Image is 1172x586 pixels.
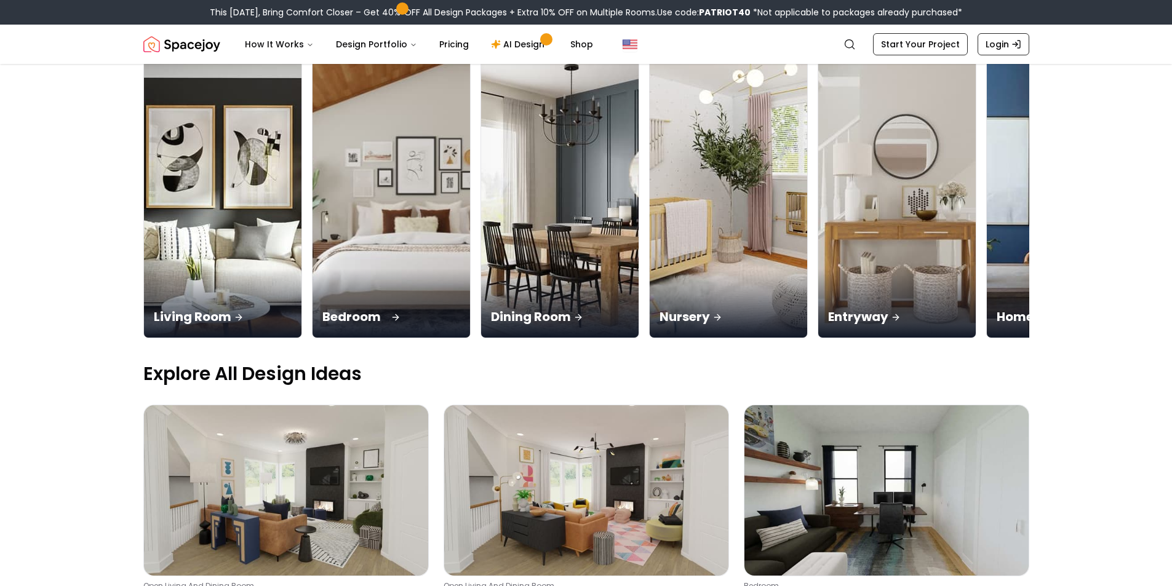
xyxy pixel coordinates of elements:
img: Home Office [987,60,1144,338]
b: PATRIOT40 [699,6,751,18]
p: Living Room [154,308,292,325]
nav: Main [235,32,603,57]
button: Design Portfolio [326,32,427,57]
a: Spacejoy [143,32,220,57]
a: Login [978,33,1029,55]
button: How It Works [235,32,324,57]
span: Use code: [657,6,751,18]
a: Start Your Project [873,33,968,55]
div: This [DATE], Bring Comfort Closer – Get 40% OFF All Design Packages + Extra 10% OFF on Multiple R... [210,6,962,18]
a: EntrywayEntryway [818,59,976,338]
img: Bedroom [308,53,474,345]
a: Shop [560,32,603,57]
a: Home OfficeHome Office [986,59,1145,338]
span: *Not applicable to packages already purchased* [751,6,962,18]
a: NurseryNursery [649,59,808,338]
p: Bedroom [322,308,460,325]
img: Living Room Mid-Century Modern with Colorful Accents [444,405,728,576]
p: Dining Room [491,308,629,325]
img: Office: Mid-Century Style with Multifunctional Design [744,405,1029,576]
a: AI Design [481,32,558,57]
img: Spacejoy Logo [143,32,220,57]
img: Entryway [818,60,976,338]
a: BedroomBedroom [312,59,471,338]
a: Dining RoomDining Room [480,59,639,338]
p: Home Office [997,308,1134,325]
a: Living RoomLiving Room [143,59,302,338]
img: Living Room [144,60,301,338]
p: Explore All Design Ideas [143,363,1029,385]
img: Nursery [650,60,807,338]
a: Pricing [429,32,479,57]
nav: Global [143,25,1029,64]
img: Contemporary Living Room with Bold Fireplace [144,405,428,576]
img: United States [623,37,637,52]
img: Dining Room [481,60,639,338]
p: Entryway [828,308,966,325]
p: Nursery [660,308,797,325]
